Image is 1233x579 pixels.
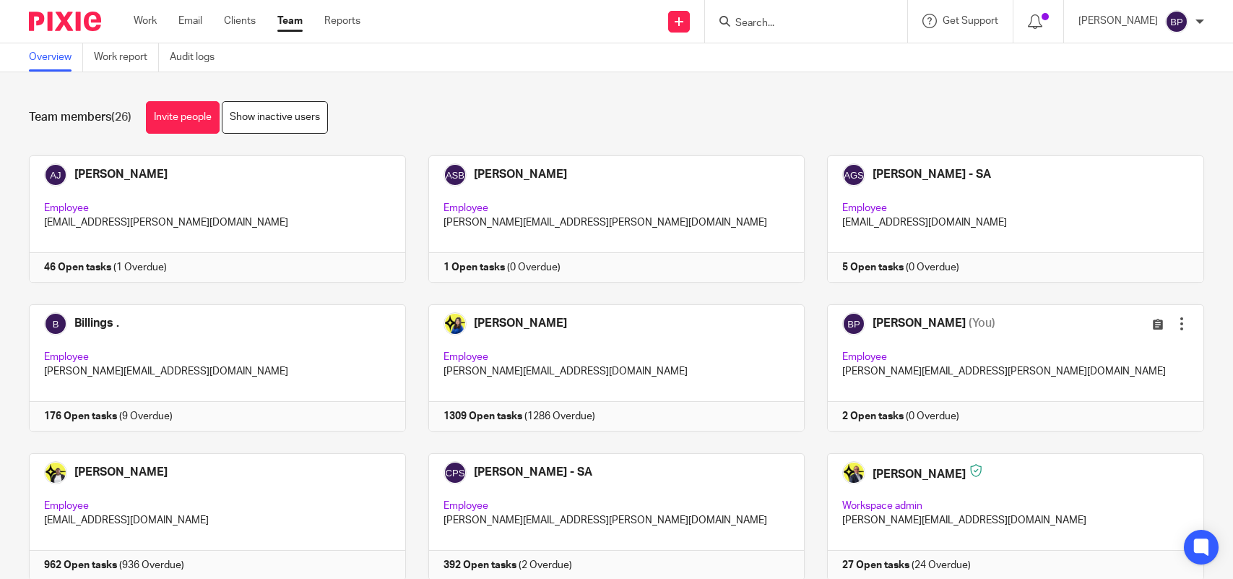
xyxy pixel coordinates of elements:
span: (26) [111,111,131,123]
a: Work report [94,43,159,72]
a: Clients [224,14,256,28]
a: Overview [29,43,83,72]
img: Pixie [29,12,101,31]
a: Show inactive users [222,101,328,134]
input: Search [734,17,864,30]
a: Email [178,14,202,28]
a: Reports [324,14,360,28]
span: Get Support [943,16,998,26]
img: svg%3E [1165,10,1188,33]
a: Audit logs [170,43,225,72]
h1: Team members [29,110,131,125]
a: Invite people [146,101,220,134]
a: Team [277,14,303,28]
a: Work [134,14,157,28]
p: [PERSON_NAME] [1078,14,1158,28]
